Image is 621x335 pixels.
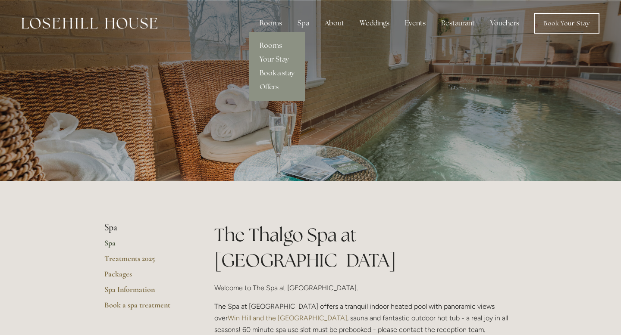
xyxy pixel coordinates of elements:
[253,15,289,32] div: Rooms
[291,15,316,32] div: Spa
[104,222,187,233] li: Spa
[534,13,599,34] a: Book Your Stay
[104,254,187,269] a: Treatments 2025
[22,18,157,29] img: Losehill House
[249,53,305,66] a: Your Stay
[104,269,187,285] a: Packages
[228,314,347,322] a: Win Hill and the [GEOGRAPHIC_DATA]
[249,80,305,94] a: Offers
[434,15,482,32] div: Restaurant
[353,15,396,32] div: Weddings
[249,66,305,80] a: Book a stay
[318,15,351,32] div: About
[104,285,187,300] a: Spa Information
[104,238,187,254] a: Spa
[398,15,433,32] div: Events
[214,282,517,294] p: Welcome to The Spa at [GEOGRAPHIC_DATA].
[249,39,305,53] a: Rooms
[483,15,526,32] a: Vouchers
[104,300,187,316] a: Book a spa treatment
[214,222,517,273] h1: The Thalgo Spa at [GEOGRAPHIC_DATA]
